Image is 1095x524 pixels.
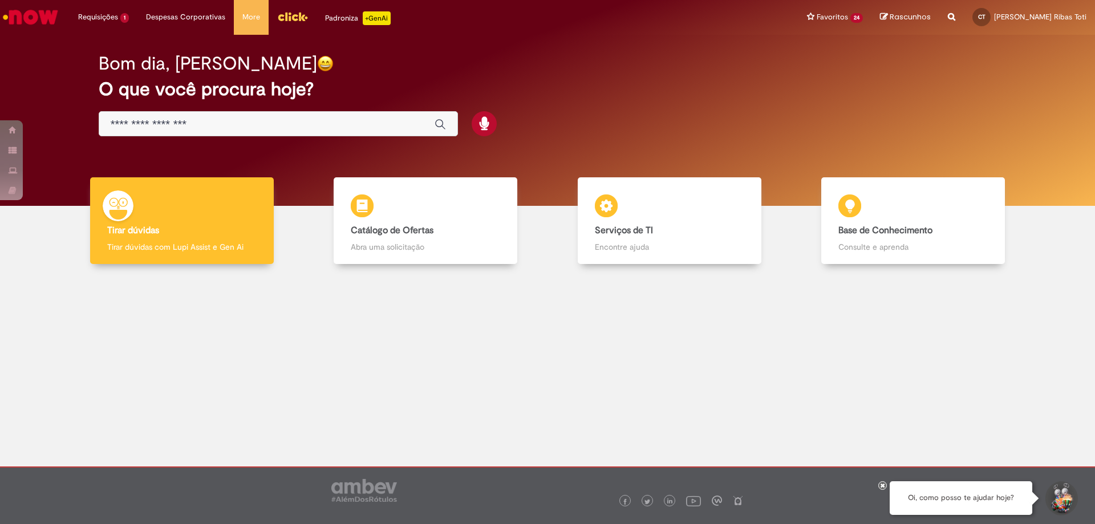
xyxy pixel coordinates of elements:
a: Base de Conhecimento Consulte e aprenda [792,177,1036,265]
img: ServiceNow [1,6,60,29]
p: Abra uma solicitação [351,241,500,253]
span: 1 [120,13,129,23]
img: click_logo_yellow_360x200.png [277,8,308,25]
p: +GenAi [363,11,391,25]
span: Despesas Corporativas [146,11,225,23]
p: Tirar dúvidas com Lupi Assist e Gen Ai [107,241,257,253]
p: Consulte e aprenda [838,241,988,253]
a: Catálogo de Ofertas Abra uma solicitação [304,177,548,265]
a: Rascunhos [880,12,931,23]
img: logo_footer_linkedin.png [667,498,673,505]
img: logo_footer_facebook.png [622,499,628,505]
div: Oi, como posso te ajudar hoje? [890,481,1032,515]
a: Tirar dúvidas Tirar dúvidas com Lupi Assist e Gen Ai [60,177,304,265]
span: [PERSON_NAME] Ribas Toti [994,12,1086,22]
img: logo_footer_twitter.png [644,499,650,505]
img: logo_footer_naosei.png [733,495,743,506]
img: logo_footer_youtube.png [686,493,701,508]
h2: Bom dia, [PERSON_NAME] [99,54,317,74]
span: CT [978,13,985,21]
b: Tirar dúvidas [107,225,159,236]
b: Base de Conhecimento [838,225,932,236]
div: Padroniza [325,11,391,25]
img: happy-face.png [317,55,334,72]
h2: O que você procura hoje? [99,79,997,99]
a: Serviços de TI Encontre ajuda [547,177,792,265]
p: Encontre ajuda [595,241,744,253]
span: Rascunhos [890,11,931,22]
span: 24 [850,13,863,23]
span: More [242,11,260,23]
button: Iniciar Conversa de Suporte [1044,481,1078,515]
b: Serviços de TI [595,225,653,236]
b: Catálogo de Ofertas [351,225,433,236]
img: logo_footer_workplace.png [712,495,722,506]
img: logo_footer_ambev_rotulo_gray.png [331,479,397,502]
span: Requisições [78,11,118,23]
span: Favoritos [817,11,848,23]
